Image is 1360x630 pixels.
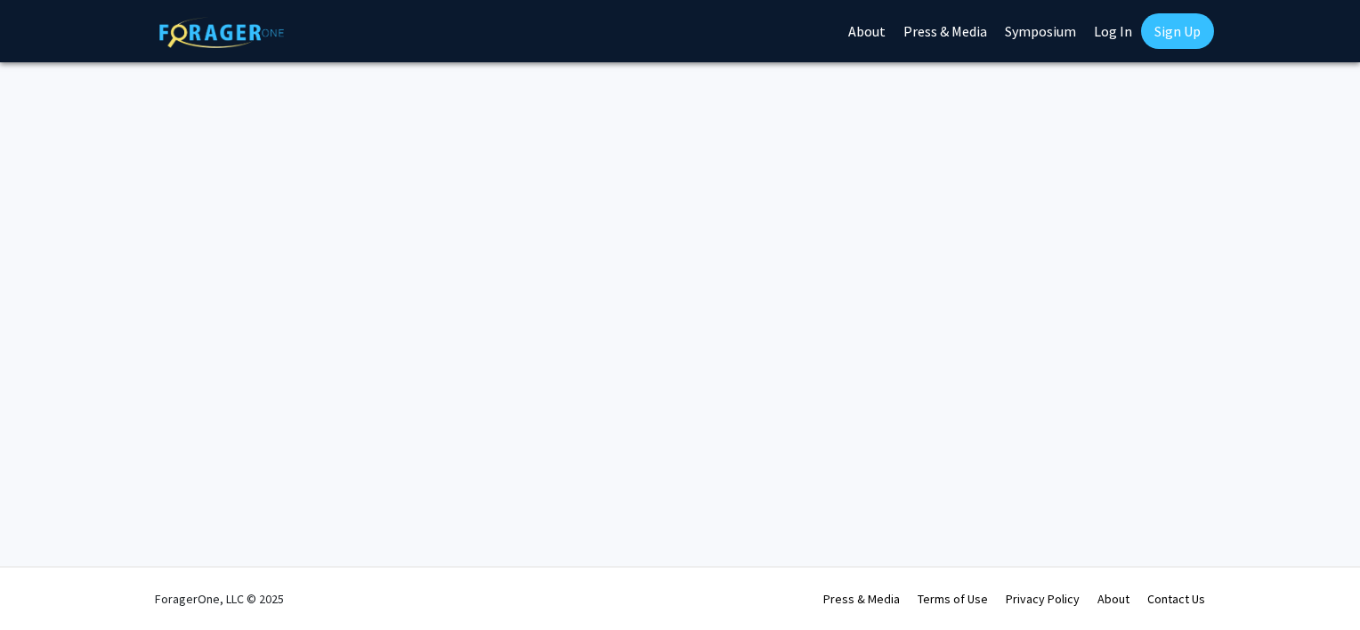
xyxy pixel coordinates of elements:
[1141,13,1214,49] a: Sign Up
[1147,591,1205,607] a: Contact Us
[918,591,988,607] a: Terms of Use
[1006,591,1080,607] a: Privacy Policy
[823,591,900,607] a: Press & Media
[159,17,284,48] img: ForagerOne Logo
[1097,591,1129,607] a: About
[155,568,284,630] div: ForagerOne, LLC © 2025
